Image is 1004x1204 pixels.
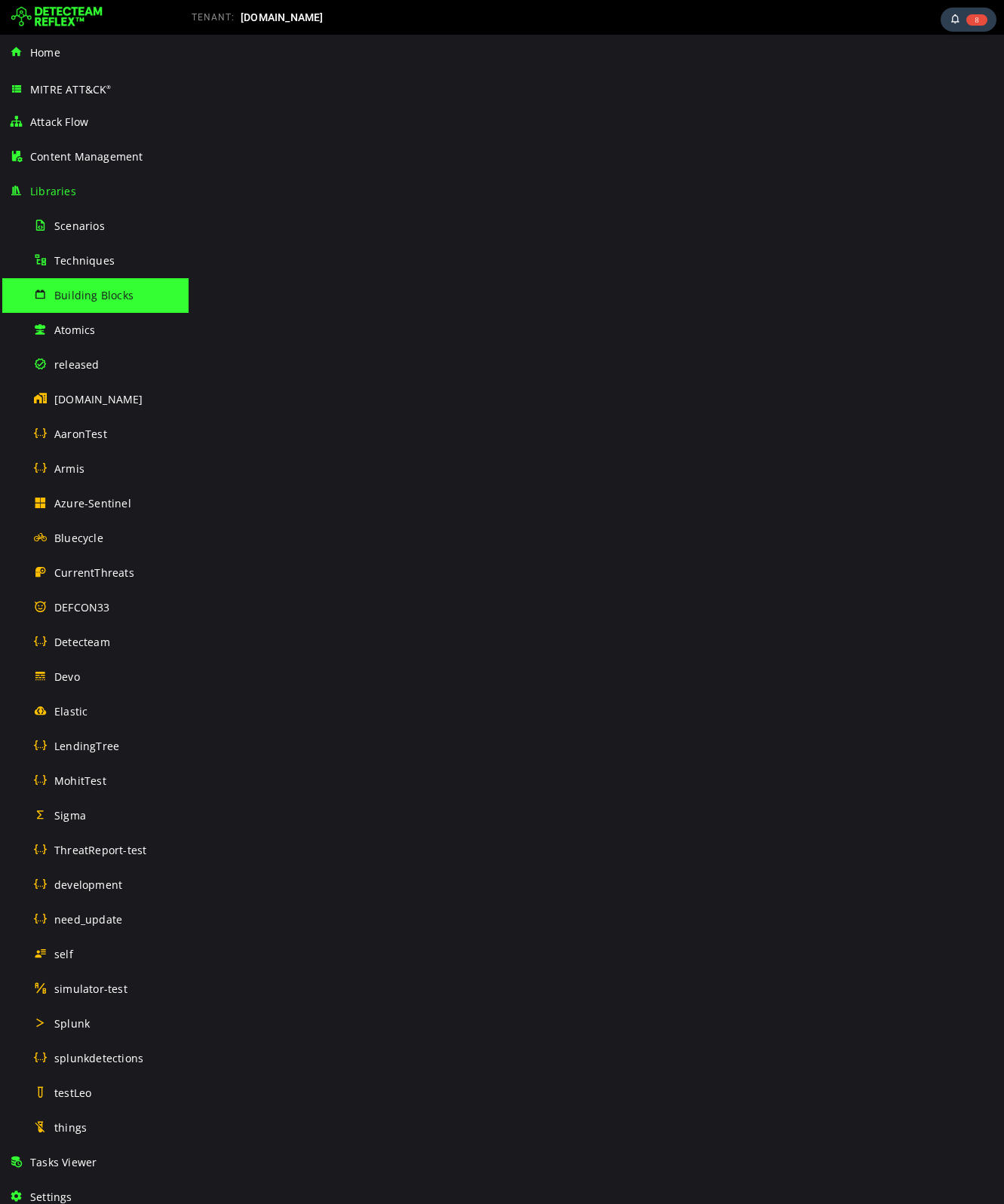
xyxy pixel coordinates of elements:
span: Devo [54,669,80,684]
span: things [54,1120,87,1135]
span: MITRE ATT&CK [30,82,112,97]
span: 8 [966,14,987,26]
span: Sigma [54,808,86,823]
span: development [54,878,122,892]
span: testLeo [54,1086,91,1100]
span: Armis [54,461,84,476]
span: [DOMAIN_NAME] [54,392,143,406]
span: Bluecycle [54,531,103,545]
span: DEFCON33 [54,600,110,614]
div: Task Notifications [941,8,996,32]
span: Libraries [30,184,76,198]
span: Content Management [30,149,143,164]
span: released [54,357,100,372]
span: AaronTest [54,427,107,441]
span: need_update [54,912,122,927]
span: Splunk [54,1016,90,1031]
span: Atomics [54,323,95,337]
span: Elastic [54,704,88,718]
span: Techniques [54,253,115,268]
span: [DOMAIN_NAME] [241,11,324,23]
span: Settings [30,1190,72,1204]
span: Azure-Sentinel [54,496,131,510]
span: TENANT: [192,12,235,23]
span: CurrentThreats [54,565,134,580]
span: Detecteam [54,635,110,649]
span: MohitTest [54,774,106,788]
span: Home [30,45,60,60]
span: Building Blocks [54,288,134,302]
span: Tasks Viewer [30,1155,97,1169]
span: splunkdetections [54,1051,143,1065]
img: Detecteam logo [11,5,103,29]
span: ThreatReport-test [54,843,146,857]
span: Attack Flow [30,115,88,129]
span: Scenarios [54,219,105,233]
span: LendingTree [54,739,119,753]
span: self [54,947,73,961]
span: simulator-test [54,982,127,996]
sup: ® [106,84,111,90]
